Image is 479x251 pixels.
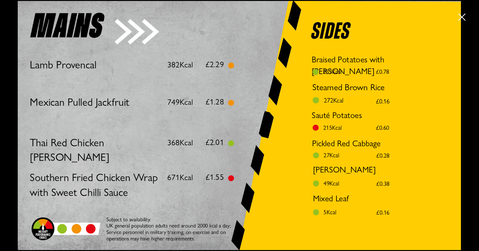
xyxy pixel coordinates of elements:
[206,138,224,147] span: £2.01
[167,97,193,107] span: 749Kcal
[206,98,224,106] span: £1.28
[376,69,390,75] span: £0.78
[30,136,110,164] span: Thai Red Chicken [PERSON_NAME]
[167,137,193,147] span: 368Kcal
[312,82,385,92] span: Steamed Brown Rice
[312,54,385,76] span: Braised Potatoes with [PERSON_NAME]
[30,58,97,71] span: Lamb Provencal
[324,180,340,187] span: 49Kcal
[377,210,390,216] span: £0.16
[312,110,362,120] span: Sauté Potatoes
[324,152,340,159] span: 27Kcal
[30,96,130,109] span: Mexican Pulled Jackfruit
[30,171,158,199] span: Southern Fried Chicken Wrap with Sweet Chilli Sauce
[313,193,348,203] span: Mixed Leaf
[206,173,224,181] span: £1.55
[377,181,390,187] span: £0.38
[167,173,193,182] span: 671Kcal
[323,68,342,75] span: 253Kcal
[324,97,343,104] span: 272Kcal
[377,153,390,159] span: £0.28
[167,60,193,70] span: 382Kcal
[313,165,376,174] span: [PERSON_NAME]
[206,60,224,69] span: £2.29
[376,125,390,131] span: £0.60
[376,98,390,105] span: £0.16
[312,138,381,148] span: Pickled Red Cabbage
[323,124,342,131] span: 215Kcal
[324,209,336,216] span: 5Kcal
